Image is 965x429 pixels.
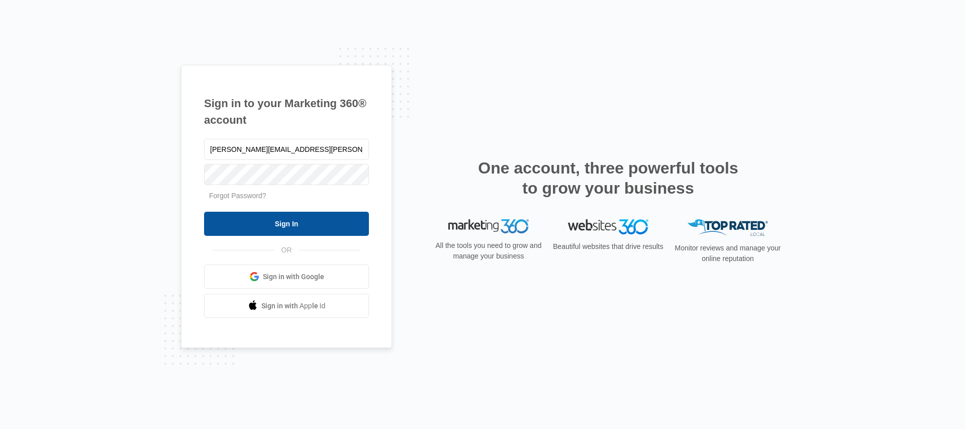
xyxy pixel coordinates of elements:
img: Marketing 360 [448,219,529,233]
h1: Sign in to your Marketing 360® account [204,95,369,128]
a: Sign in with Apple Id [204,294,369,318]
img: Websites 360 [568,219,648,234]
h2: One account, three powerful tools to grow your business [475,158,741,198]
span: Sign in with Apple Id [261,301,326,311]
input: Sign In [204,212,369,236]
a: Forgot Password? [209,192,266,200]
p: Beautiful websites that drive results [552,241,664,252]
span: Sign in with Google [263,272,324,282]
p: Monitor reviews and manage your online reputation [671,243,784,264]
span: OR [274,245,299,255]
p: All the tools you need to grow and manage your business [432,240,545,262]
a: Sign in with Google [204,265,369,289]
img: Top Rated Local [688,219,768,236]
input: Email [204,139,369,160]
